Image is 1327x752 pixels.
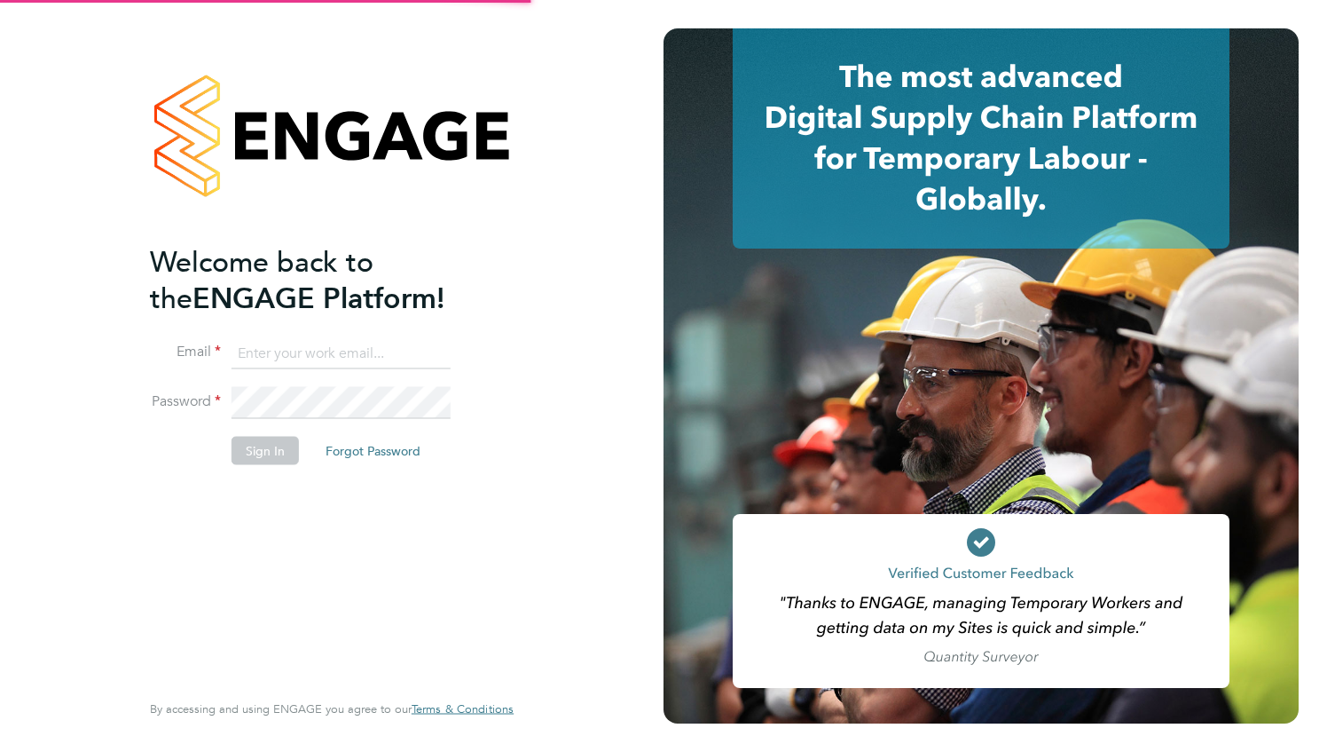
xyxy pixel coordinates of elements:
input: Enter your work email... [232,337,451,369]
span: By accessing and using ENGAGE you agree to our [150,701,514,716]
label: Email [150,343,221,361]
span: Terms & Conditions [412,701,514,716]
button: Forgot Password [311,437,435,465]
h2: ENGAGE Platform! [150,243,496,316]
label: Password [150,392,221,411]
a: Terms & Conditions [412,702,514,716]
button: Sign In [232,437,299,465]
span: Welcome back to the [150,244,373,315]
